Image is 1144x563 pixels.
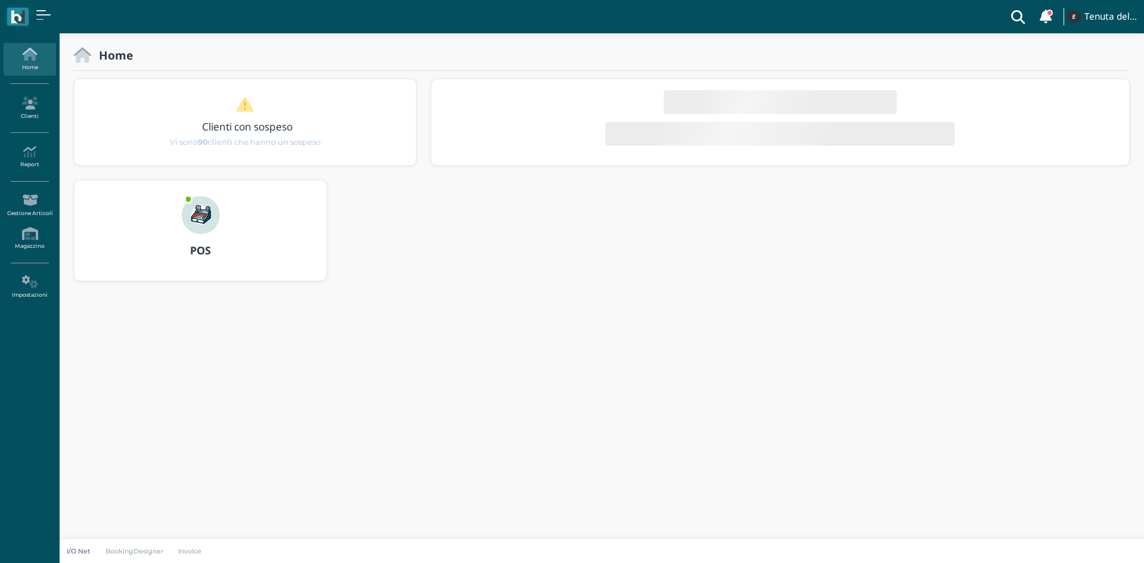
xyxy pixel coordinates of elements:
a: Gestione Articoli [4,189,55,222]
a: Home [4,43,55,76]
h2: Home [91,49,133,61]
a: Clienti [4,92,55,125]
h4: Tenuta del Barco [1084,12,1137,22]
b: 90 [198,138,208,147]
div: 1 / 1 [74,79,416,165]
a: Clienti con sospeso Vi sono90clienti che hanno un sospeso [97,97,393,148]
img: ... [1067,10,1080,23]
iframe: Help widget launcher [1059,526,1134,553]
span: Vi sono clienti che hanno un sospeso [170,136,321,148]
img: ... [182,196,220,234]
img: logo [11,10,24,24]
a: Magazzino [4,222,55,255]
a: Report [4,141,55,173]
b: POS [190,243,211,257]
a: Impostazioni [4,270,55,303]
a: ... POS [74,180,327,296]
h3: Clienti con sospeso [100,121,395,132]
a: ... Tenuta del Barco [1065,2,1137,31]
